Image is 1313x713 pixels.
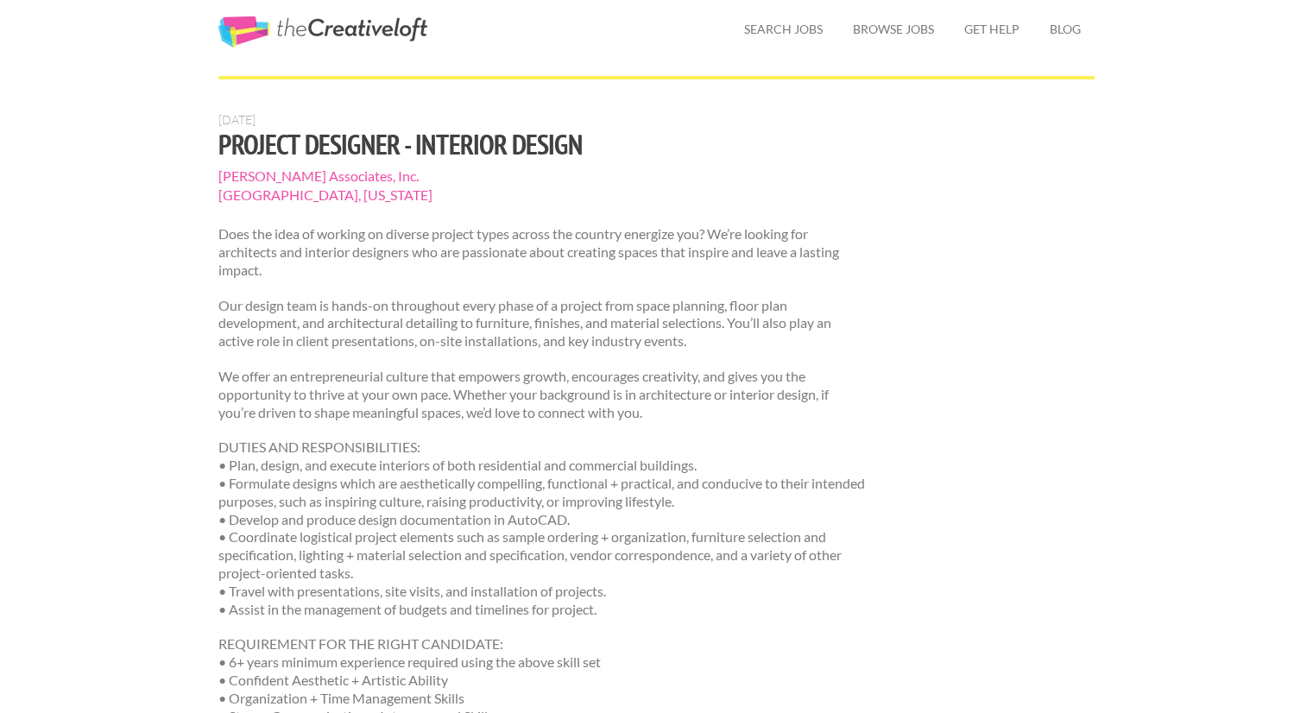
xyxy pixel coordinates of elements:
a: Browse Jobs [839,9,948,49]
a: The Creative Loft [218,16,427,47]
p: Our design team is hands-on throughout every phase of a project from space planning, floor plan d... [218,297,868,350]
p: We offer an entrepreneurial culture that empowers growth, encourages creativity, and gives you th... [218,368,868,421]
a: Search Jobs [730,9,836,49]
a: Blog [1036,9,1095,49]
span: [GEOGRAPHIC_DATA], [US_STATE] [218,186,868,205]
p: Does the idea of working on diverse project types across the country energize you? We’re looking ... [218,225,868,279]
h1: Project Designer - Interior Design [218,129,868,160]
span: [DATE] [218,112,256,127]
p: DUTIES AND RESPONSIBILITIES: • Plan, design, and execute interiors of both residential and commer... [218,439,868,618]
span: [PERSON_NAME] Associates, Inc. [218,167,868,186]
a: Get Help [950,9,1033,49]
